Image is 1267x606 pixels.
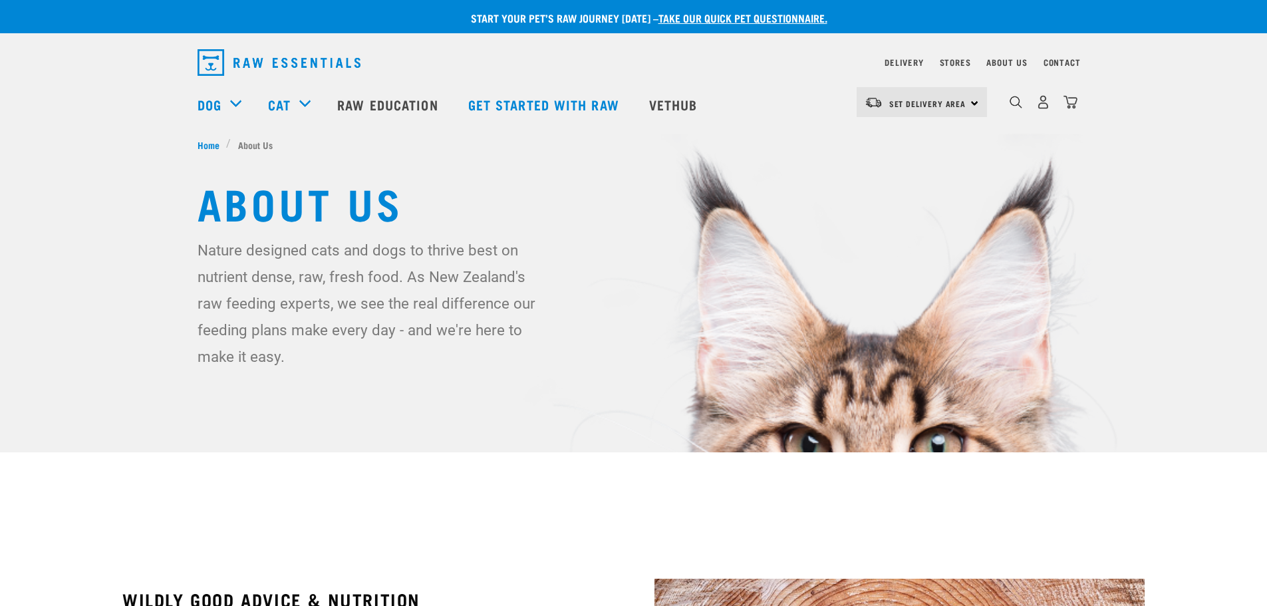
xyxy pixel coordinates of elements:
[940,60,971,65] a: Stores
[658,15,827,21] a: take our quick pet questionnaire.
[198,49,360,76] img: Raw Essentials Logo
[885,60,923,65] a: Delivery
[455,78,636,131] a: Get started with Raw
[1063,95,1077,109] img: home-icon@2x.png
[865,96,883,108] img: van-moving.png
[198,237,547,370] p: Nature designed cats and dogs to thrive best on nutrient dense, raw, fresh food. As New Zealand's...
[198,178,1070,226] h1: About Us
[889,101,966,106] span: Set Delivery Area
[324,78,454,131] a: Raw Education
[986,60,1027,65] a: About Us
[198,138,1070,152] nav: breadcrumbs
[198,138,219,152] span: Home
[187,44,1081,81] nav: dropdown navigation
[1010,96,1022,108] img: home-icon-1@2x.png
[268,94,291,114] a: Cat
[1044,60,1081,65] a: Contact
[198,138,227,152] a: Home
[1036,95,1050,109] img: user.png
[636,78,714,131] a: Vethub
[198,94,221,114] a: Dog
